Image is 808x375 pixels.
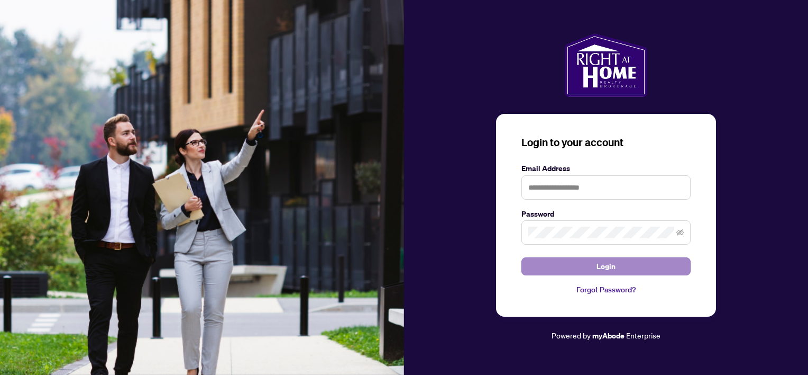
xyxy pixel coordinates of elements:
label: Password [521,208,691,220]
a: Forgot Password? [521,284,691,296]
span: Powered by [552,331,591,340]
button: Login [521,257,691,275]
a: myAbode [592,330,625,342]
h3: Login to your account [521,135,691,150]
span: Enterprise [626,331,660,340]
span: Login [596,258,616,275]
span: eye-invisible [676,229,684,236]
label: Email Address [521,163,691,174]
img: ma-logo [565,33,647,97]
